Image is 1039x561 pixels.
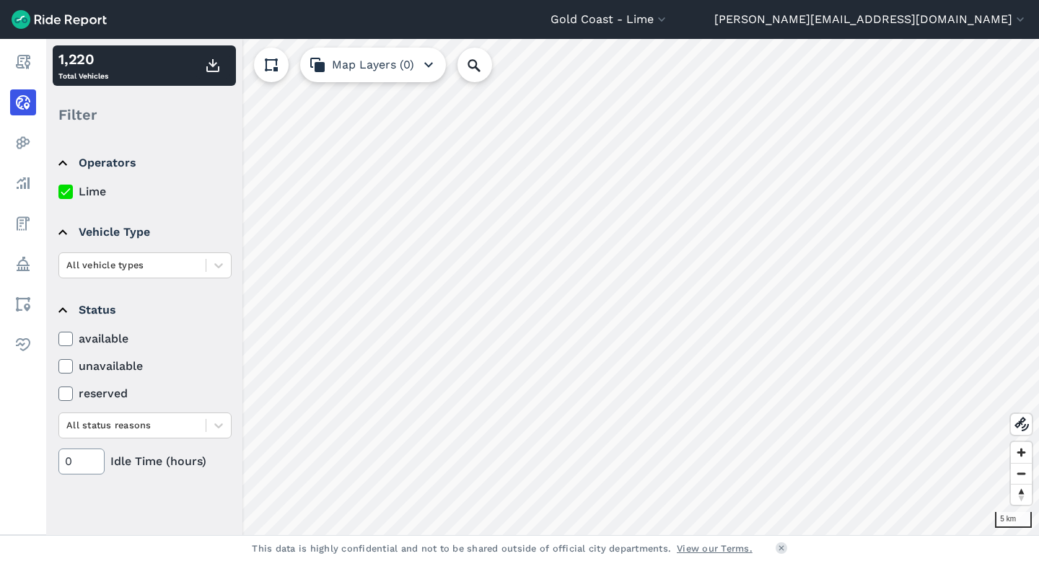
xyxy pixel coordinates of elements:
a: Analyze [10,170,36,196]
a: Policy [10,251,36,277]
button: Zoom out [1011,463,1032,484]
canvas: Map [46,39,1039,535]
a: View our Terms. [677,542,753,555]
button: Zoom in [1011,442,1032,463]
summary: Operators [58,143,229,183]
a: Realtime [10,89,36,115]
label: reserved [58,385,232,402]
input: Search Location or Vehicles [457,48,515,82]
label: available [58,330,232,348]
button: Map Layers (0) [300,48,446,82]
button: Gold Coast - Lime [551,11,669,28]
a: Health [10,332,36,358]
div: 5 km [995,512,1032,528]
div: Total Vehicles [58,48,108,83]
summary: Status [58,290,229,330]
a: Areas [10,291,36,317]
div: Idle Time (hours) [58,449,232,474]
div: Filter [53,92,236,137]
div: 1,220 [58,48,108,70]
img: Ride Report [12,10,107,29]
label: unavailable [58,358,232,375]
button: [PERSON_NAME][EMAIL_ADDRESS][DOMAIN_NAME] [714,11,1027,28]
summary: Vehicle Type [58,212,229,252]
a: Heatmaps [10,130,36,156]
a: Fees [10,211,36,237]
label: Lime [58,183,232,200]
a: Report [10,49,36,75]
button: Reset bearing to north [1011,484,1032,505]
